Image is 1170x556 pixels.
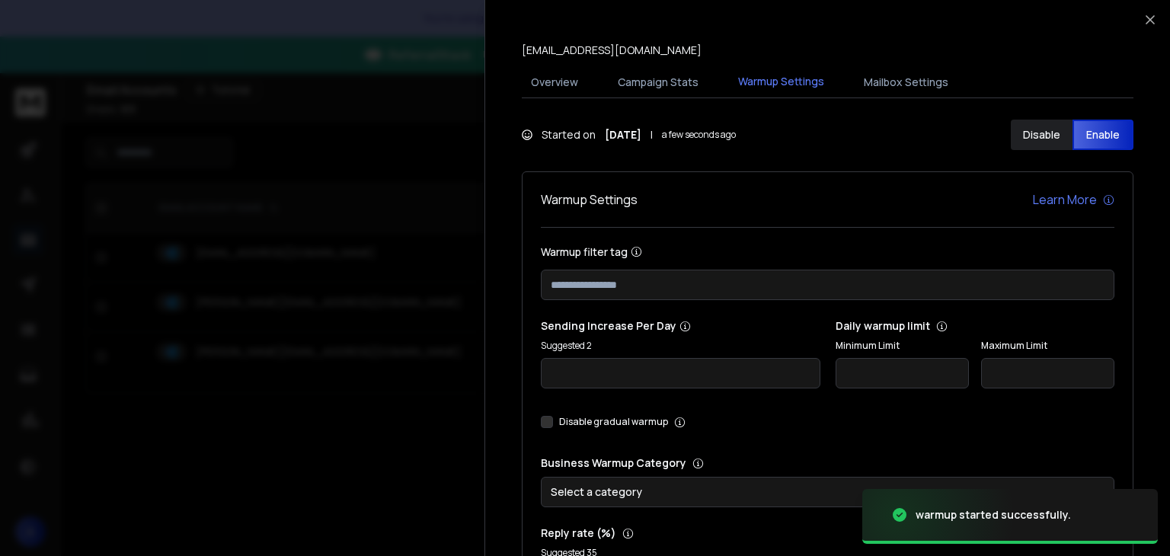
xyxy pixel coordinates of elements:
[551,484,648,500] p: Select a category
[522,66,587,99] button: Overview
[522,127,736,142] div: Started on
[836,340,969,352] label: Minimum Limit
[981,340,1114,352] label: Maximum Limit
[605,127,641,142] strong: [DATE]
[651,127,653,142] span: |
[541,190,638,209] h1: Warmup Settings
[1033,190,1114,209] a: Learn More
[1011,120,1072,150] button: Disable
[836,318,1115,334] p: Daily warmup limit
[541,526,1114,541] p: Reply rate (%)
[541,455,1114,471] p: Business Warmup Category
[609,66,708,99] button: Campaign Stats
[855,66,957,99] button: Mailbox Settings
[541,340,820,352] p: Suggested 2
[541,318,820,334] p: Sending Increase Per Day
[1011,120,1133,150] button: DisableEnable
[522,43,702,58] p: [EMAIL_ADDRESS][DOMAIN_NAME]
[729,65,833,100] button: Warmup Settings
[541,246,1114,257] label: Warmup filter tag
[916,507,1071,522] div: warmup started successfully.
[1072,120,1134,150] button: Enable
[559,416,668,428] label: Disable gradual warmup
[662,129,736,141] span: a few seconds ago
